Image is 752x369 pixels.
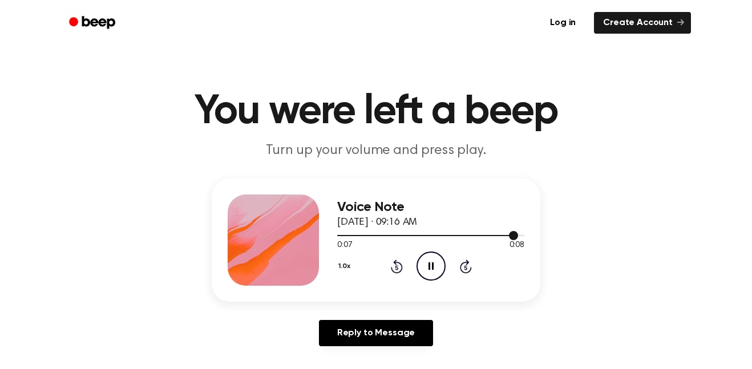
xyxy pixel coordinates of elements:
[319,320,433,346] a: Reply to Message
[337,257,354,276] button: 1.0x
[337,200,524,215] h3: Voice Note
[510,240,524,252] span: 0:08
[594,12,691,34] a: Create Account
[84,91,668,132] h1: You were left a beep
[157,141,595,160] p: Turn up your volume and press play.
[539,10,587,36] a: Log in
[337,217,417,228] span: [DATE] · 09:16 AM
[337,240,352,252] span: 0:07
[61,12,126,34] a: Beep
